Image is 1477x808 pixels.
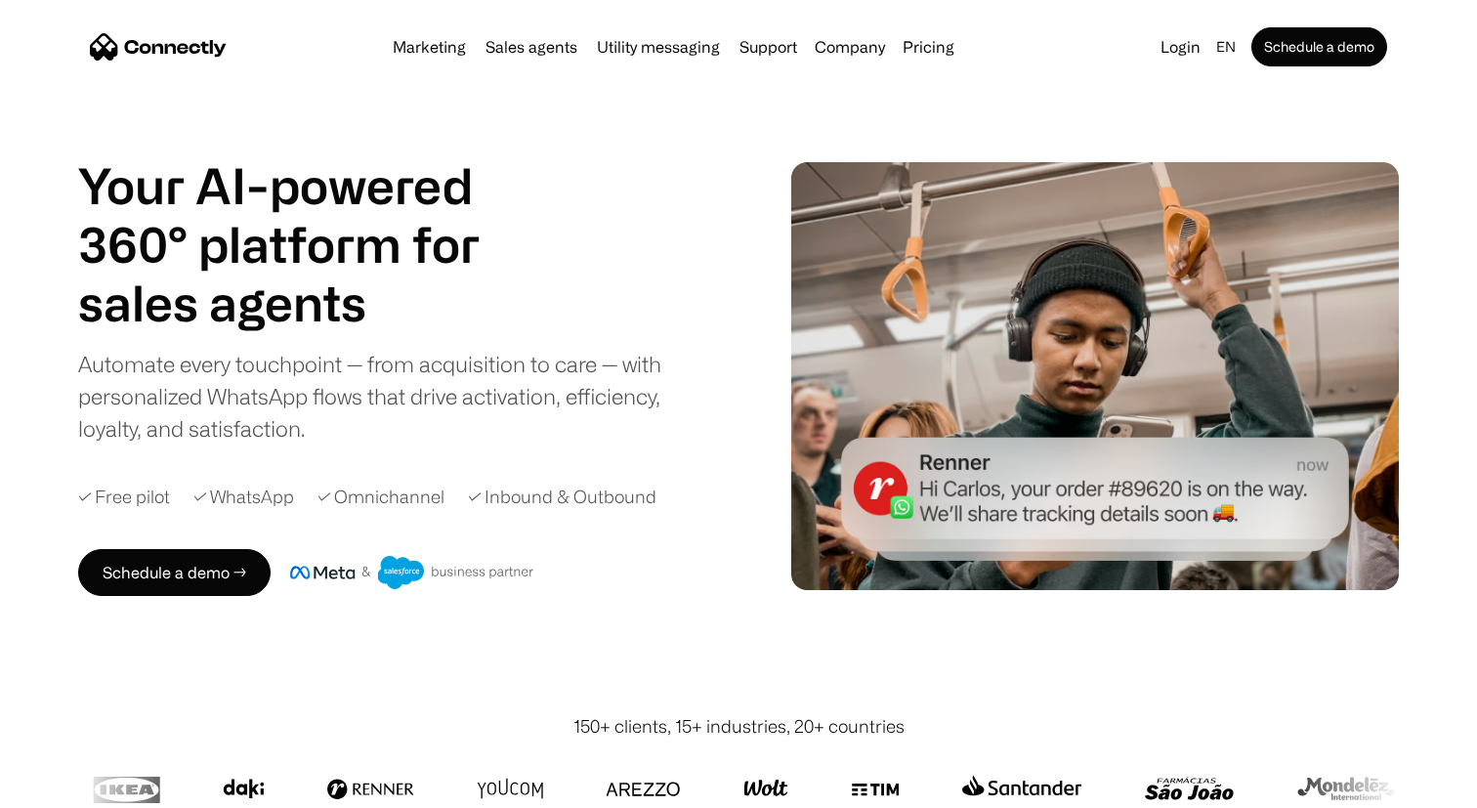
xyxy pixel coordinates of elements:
a: Schedule a demo → [78,549,271,596]
div: carousel [78,274,527,332]
a: Sales agents [478,39,585,55]
div: 150+ clients, 15+ industries, 20+ countries [573,713,905,740]
img: Meta and Salesforce business partner badge. [290,556,534,589]
a: home [90,32,227,62]
div: Automate every touchpoint — from acquisition to care — with personalized WhatsApp flows that driv... [78,348,694,445]
div: ✓ Omnichannel [317,484,444,510]
div: ✓ Inbound & Outbound [468,484,656,510]
h1: sales agents [78,274,527,332]
div: 1 of 4 [78,274,527,332]
div: ✓ WhatsApp [193,484,294,510]
div: en [1216,33,1236,61]
div: en [1208,33,1247,61]
ul: Language list [39,774,117,801]
aside: Language selected: English [20,772,117,801]
a: Login [1153,33,1208,61]
div: ✓ Free pilot [78,484,170,510]
h1: Your AI-powered 360° platform for [78,156,527,274]
a: Pricing [895,39,962,55]
a: Support [732,39,805,55]
div: Company [809,33,891,61]
a: Schedule a demo [1251,27,1387,66]
a: Utility messaging [589,39,728,55]
a: Marketing [385,39,474,55]
div: Company [815,33,885,61]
